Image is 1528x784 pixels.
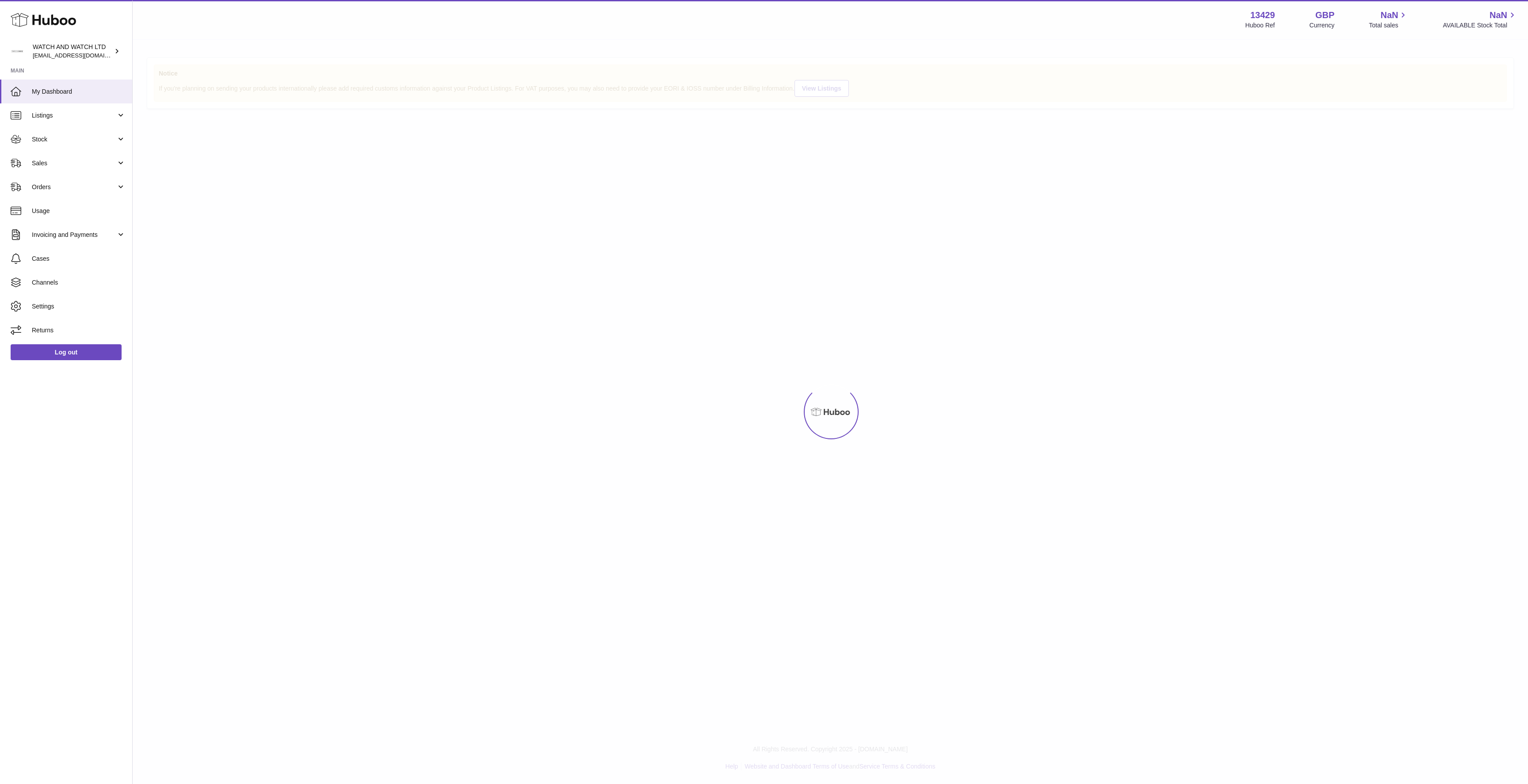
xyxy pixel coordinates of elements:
[1310,21,1335,30] div: Currency
[1369,9,1408,30] a: NaN Total sales
[32,207,126,215] span: Usage
[1250,9,1275,21] strong: 13429
[32,231,116,239] span: Invoicing and Payments
[1490,9,1507,21] span: NaN
[32,255,126,263] span: Cases
[11,344,122,360] a: Log out
[1315,9,1334,21] strong: GBP
[1380,9,1398,21] span: NaN
[32,302,126,311] span: Settings
[1443,21,1517,30] span: AVAILABLE Stock Total
[32,111,116,120] span: Listings
[32,278,126,287] span: Channels
[1443,9,1517,30] a: NaN AVAILABLE Stock Total
[32,88,126,96] span: My Dashboard
[32,183,116,191] span: Orders
[1245,21,1275,30] div: Huboo Ref
[32,326,126,335] span: Returns
[32,159,116,167] span: Sales
[1369,21,1408,30] span: Total sales
[11,45,24,58] img: baris@watchandwatch.co.uk
[32,135,116,144] span: Stock
[33,43,112,60] div: WATCH AND WATCH LTD
[33,52,130,59] span: [EMAIL_ADDRESS][DOMAIN_NAME]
